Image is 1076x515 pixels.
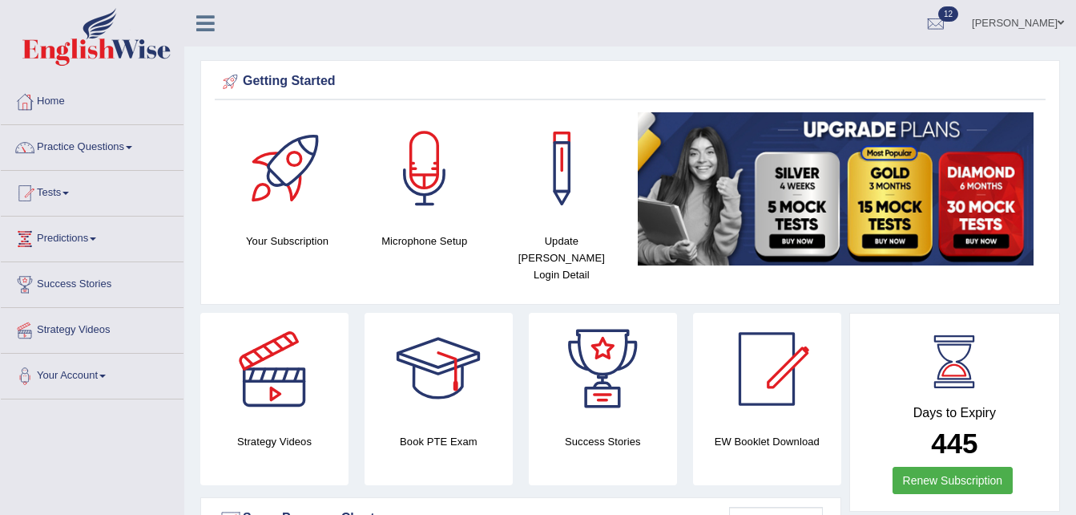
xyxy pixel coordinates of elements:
a: Practice Questions [1,125,183,165]
a: Renew Subscription [893,467,1014,494]
h4: EW Booklet Download [693,433,841,450]
a: Strategy Videos [1,308,183,348]
a: Your Account [1,354,183,394]
h4: Microphone Setup [364,233,485,249]
div: Getting Started [219,70,1042,94]
a: Predictions [1,217,183,257]
h4: Your Subscription [227,233,348,249]
span: 12 [938,6,958,22]
a: Success Stories [1,262,183,302]
a: Home [1,79,183,120]
h4: Book PTE Exam [365,433,513,450]
h4: Success Stories [529,433,677,450]
h4: Update [PERSON_NAME] Login Detail [501,233,622,283]
a: Tests [1,171,183,211]
img: small5.jpg [638,112,1034,266]
b: 445 [931,428,977,459]
h4: Strategy Videos [200,433,349,450]
h4: Days to Expiry [868,406,1042,420]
